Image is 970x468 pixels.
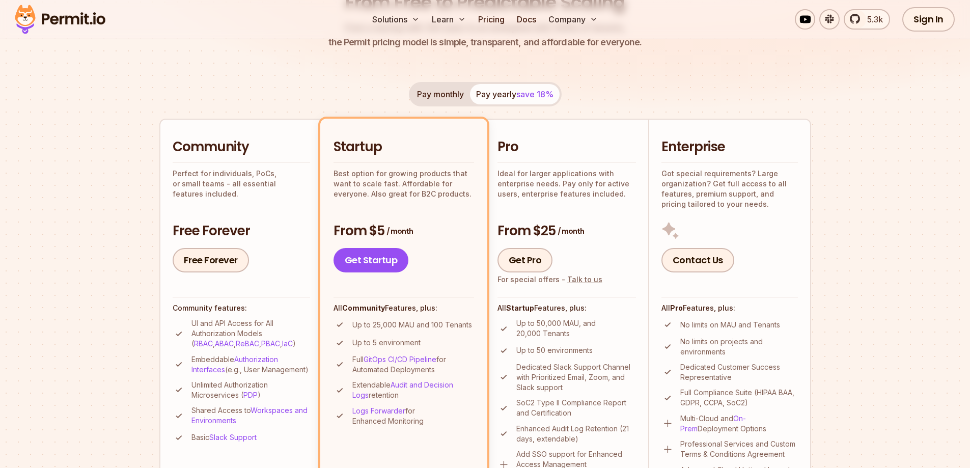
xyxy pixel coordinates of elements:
[282,339,293,348] a: IaC
[680,388,798,408] p: Full Compliance Suite (HIPAA BAA, GDPR, CCPA, SoC2)
[661,248,734,272] a: Contact Us
[352,406,474,426] p: for Enhanced Monitoring
[497,138,636,156] h2: Pro
[680,439,798,459] p: Professional Services and Custom Terms & Conditions Agreement
[191,380,310,400] p: Unlimited Authorization Microservices ( )
[861,13,883,25] span: 5.3k
[680,337,798,357] p: No limits on projects and environments
[516,424,636,444] p: Enhanced Audit Log Retention (21 days, extendable)
[209,433,257,442] a: Slack Support
[558,226,584,236] span: / month
[516,318,636,339] p: Up to 50,000 MAU, and 20,000 Tenants
[506,304,534,312] strong: Startup
[334,248,409,272] a: Get Startup
[243,391,258,399] a: PDP
[386,226,413,236] span: / month
[368,9,424,30] button: Solutions
[516,345,593,355] p: Up to 50 environments
[497,274,602,285] div: For special offers -
[236,339,259,348] a: ReBAC
[902,7,955,32] a: Sign In
[352,354,474,375] p: Full for Automated Deployments
[844,9,890,30] a: 5.3k
[352,380,474,400] p: Extendable retention
[544,9,602,30] button: Company
[342,304,385,312] strong: Community
[497,169,636,199] p: Ideal for larger applications with enterprise needs. Pay only for active users, enterprise featur...
[173,222,310,240] h3: Free Forever
[191,432,257,443] p: Basic
[191,354,310,375] p: Embeddable (e.g., User Management)
[516,398,636,418] p: SoC2 Type II Compliance Report and Certification
[513,9,540,30] a: Docs
[352,320,472,330] p: Up to 25,000 MAU and 100 Tenants
[474,9,509,30] a: Pricing
[670,304,683,312] strong: Pro
[191,405,310,426] p: Shared Access to
[680,320,780,330] p: No limits on MAU and Tenants
[680,362,798,382] p: Dedicated Customer Success Representative
[567,275,602,284] a: Talk to us
[191,318,310,349] p: UI and API Access for All Authorization Models ( , , , , )
[352,406,405,415] a: Logs Forwarder
[680,414,798,434] p: Multi-Cloud and Deployment Options
[173,138,310,156] h2: Community
[428,9,470,30] button: Learn
[334,138,474,156] h2: Startup
[661,169,798,209] p: Got special requirements? Large organization? Get full access to all features, premium support, a...
[661,303,798,313] h4: All Features, plus:
[173,303,310,313] h4: Community features:
[334,303,474,313] h4: All Features, plus:
[215,339,234,348] a: ABAC
[261,339,280,348] a: PBAC
[334,169,474,199] p: Best option for growing products that want to scale fast. Affordable for everyone. Also great for...
[173,248,249,272] a: Free Forever
[334,222,474,240] h3: From $5
[173,169,310,199] p: Perfect for individuals, PoCs, or small teams - all essential features included.
[411,84,470,104] button: Pay monthly
[497,303,636,313] h4: All Features, plus:
[680,414,746,433] a: On-Prem
[497,222,636,240] h3: From $25
[352,380,453,399] a: Audit and Decision Logs
[661,138,798,156] h2: Enterprise
[364,355,436,364] a: GitOps CI/CD Pipeline
[497,248,553,272] a: Get Pro
[352,338,421,348] p: Up to 5 environment
[516,362,636,393] p: Dedicated Slack Support Channel with Prioritized Email, Zoom, and Slack support
[194,339,213,348] a: RBAC
[191,355,278,374] a: Authorization Interfaces
[10,2,110,37] img: Permit logo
